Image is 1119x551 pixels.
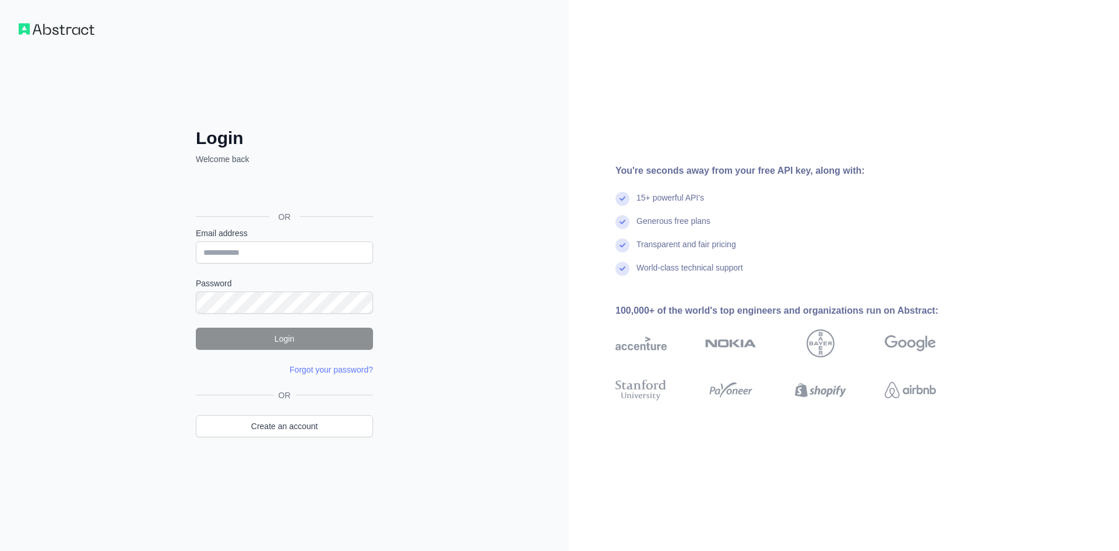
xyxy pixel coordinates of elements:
[885,329,936,357] img: google
[196,415,373,437] a: Create an account
[636,215,710,238] div: Generous free plans
[190,178,376,203] iframe: [Googleでログイン]ボタン
[636,192,704,215] div: 15+ powerful API's
[274,389,295,401] span: OR
[19,23,94,35] img: Workflow
[196,328,373,350] button: Login
[807,329,835,357] img: bayer
[615,377,667,403] img: stanford university
[615,262,629,276] img: check mark
[615,164,973,178] div: You're seconds away from your free API key, along with:
[636,238,736,262] div: Transparent and fair pricing
[795,377,846,403] img: shopify
[615,238,629,252] img: check mark
[636,262,743,285] div: World-class technical support
[196,128,373,149] h2: Login
[885,377,936,403] img: airbnb
[269,211,300,223] span: OR
[615,329,667,357] img: accenture
[705,377,756,403] img: payoneer
[196,278,373,289] label: Password
[615,215,629,229] img: check mark
[290,365,373,374] a: Forgot your password?
[196,153,373,165] p: Welcome back
[615,192,629,206] img: check mark
[196,227,373,239] label: Email address
[615,304,973,318] div: 100,000+ of the world's top engineers and organizations run on Abstract:
[705,329,756,357] img: nokia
